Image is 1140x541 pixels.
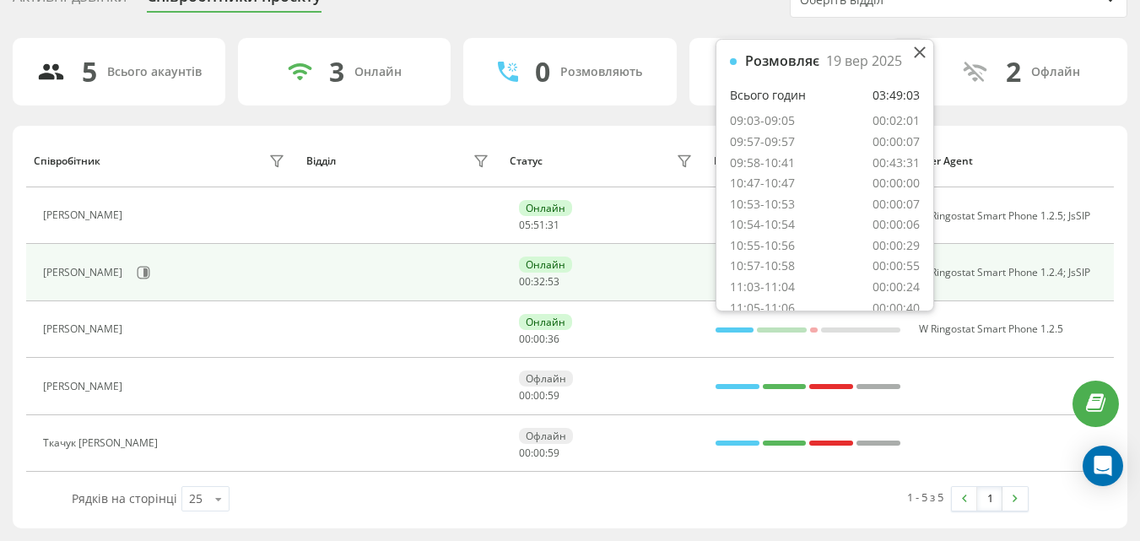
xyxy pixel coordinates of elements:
span: 51 [533,218,545,232]
span: W Ringostat Smart Phone 1.2.5 [919,208,1063,223]
div: Офлайн [519,371,573,387]
div: 00:00:55 [873,258,920,274]
span: 00 [533,332,545,346]
div: User Agent [918,155,1106,167]
div: : : [519,276,559,288]
div: Онлайн [354,65,402,79]
div: Співробітник [34,155,100,167]
div: : : [519,333,559,345]
span: W Ringostat Smart Phone 1.2.4 [919,265,1063,279]
span: 31 [548,218,559,232]
div: 0 [535,56,550,88]
div: 5 [82,56,97,88]
div: [PERSON_NAME] [43,267,127,279]
div: [PERSON_NAME] [43,381,127,392]
div: 25 [189,490,203,507]
div: : : [519,219,559,231]
span: 00 [533,446,545,460]
div: 00:00:07 [873,197,920,213]
span: 00 [519,332,531,346]
div: Онлайн [519,314,572,330]
span: 00 [533,388,545,403]
div: В статусі [714,155,902,167]
div: 09:03-09:05 [730,113,795,129]
span: 32 [533,274,545,289]
div: 09:57-09:57 [730,134,795,150]
div: 1 - 5 з 5 [907,489,943,506]
div: 10:53-10:53 [730,197,795,213]
div: 00:00:06 [873,217,920,233]
div: Статус [510,155,543,167]
span: 53 [548,274,559,289]
div: 00:43:31 [873,155,920,171]
div: 11:05-11:06 [730,300,795,316]
span: 00 [519,446,531,460]
div: Всього акаунтів [107,65,202,79]
span: 00 [519,388,531,403]
span: 00 [519,274,531,289]
div: 10:54-10:54 [730,217,795,233]
div: Ткачук [PERSON_NAME] [43,437,162,449]
span: JsSIP [1068,265,1090,279]
div: [PERSON_NAME] [43,209,127,221]
div: 00:00:40 [873,300,920,316]
span: 05 [519,218,531,232]
div: Open Intercom Messenger [1083,446,1123,486]
div: Онлайн [519,200,572,216]
div: 2 [1006,56,1021,88]
div: Розмовляє [745,53,819,69]
div: Розмовляють [560,65,642,79]
div: 09:58-10:41 [730,155,795,171]
span: 59 [548,446,559,460]
div: Онлайн [519,257,572,273]
div: Офлайн [1031,65,1080,79]
span: JsSIP [1068,208,1090,223]
div: 10:47-10:47 [730,176,795,192]
div: Відділ [306,155,336,167]
div: 3 [329,56,344,88]
div: 00:00:07 [873,134,920,150]
span: 36 [548,332,559,346]
div: 10:57-10:58 [730,258,795,274]
div: Всього годин [730,88,806,104]
span: 59 [548,388,559,403]
div: 00:00:00 [873,176,920,192]
span: W Ringostat Smart Phone 1.2.5 [919,322,1063,336]
div: 00:00:24 [873,279,920,295]
div: [PERSON_NAME] [43,323,127,335]
div: 00:02:01 [873,113,920,129]
div: : : [519,390,559,402]
a: 1 [977,487,1002,511]
div: : : [519,447,559,459]
div: 03:49:03 [873,88,920,104]
span: Рядків на сторінці [72,490,177,506]
div: 10:55-10:56 [730,238,795,254]
div: 19 вер 2025 [826,53,902,69]
div: 00:00:29 [873,238,920,254]
div: 11:03-11:04 [730,279,795,295]
div: Офлайн [519,428,573,444]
